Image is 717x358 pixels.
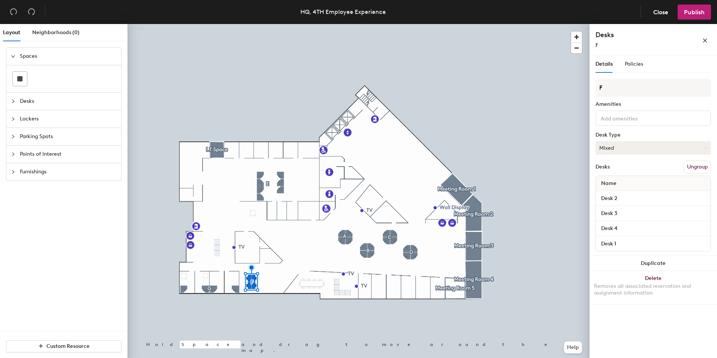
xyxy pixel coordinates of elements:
div: Desk Type [595,132,711,138]
span: collapsed [11,170,15,174]
span: collapsed [11,99,15,104]
button: Undo (⌘ + Z) [6,5,21,20]
button: DeleteRemoves all associated reservation and assignment information [589,271,717,304]
span: collapsed [11,152,15,156]
h4: Desks [595,30,678,40]
button: Duplicate [589,256,717,271]
span: Custom Resource [46,343,90,349]
input: Unnamed desk [597,238,709,249]
div: Amenities [595,101,711,107]
span: collapsed [11,134,15,139]
input: Unnamed desk [597,208,709,219]
span: Desks [20,93,117,110]
span: Policies [625,61,643,67]
span: Details [595,61,613,67]
span: Lockers [20,110,117,128]
span: Points of Interest [20,146,117,163]
button: Ungroup [684,161,711,173]
span: Neighborhoods (0) [32,29,79,36]
div: HQ, 4TH Employee Experience [300,7,386,17]
button: Mixed [595,141,711,155]
button: Custom Resource [6,340,121,352]
button: Redo (⌘ + ⇧ + Z) [24,5,39,20]
span: Parking Spots [20,128,117,145]
span: Name [597,177,620,190]
span: Publish [684,9,705,16]
span: collapsed [11,117,15,121]
input: Unnamed desk [597,193,709,204]
span: Spaces [20,48,117,65]
div: Removes all associated reservation and assignment information [594,283,712,296]
span: expanded [11,54,15,59]
span: Layout [3,29,20,36]
span: Close [653,9,668,16]
input: Unnamed desk [597,223,709,234]
span: Furnishings [20,163,117,181]
span: close [702,38,708,43]
span: undo [10,8,17,15]
span: F [595,42,598,48]
button: Help [564,341,582,353]
button: Close [647,5,675,20]
input: Add amenities [599,113,667,122]
button: Publish [678,5,711,20]
div: Desks [595,164,610,170]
